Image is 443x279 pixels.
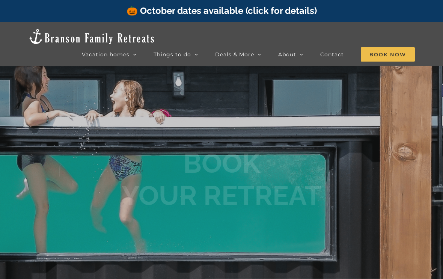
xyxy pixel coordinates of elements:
a: Deals & More [215,47,261,62]
span: About [278,52,296,57]
span: Vacation homes [82,52,130,57]
a: 🎃 October dates available (click for details) [127,5,317,16]
img: Branson Family Retreats Logo [28,28,155,45]
span: Contact [320,52,344,57]
span: Deals & More [215,52,254,57]
nav: Main Menu [82,47,415,62]
span: Things to do [154,52,191,57]
a: About [278,47,303,62]
b: BOOK YOUR RETREAT [122,147,322,211]
a: Vacation homes [82,47,137,62]
a: Book Now [361,47,415,62]
a: Things to do [154,47,198,62]
a: Contact [320,47,344,62]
